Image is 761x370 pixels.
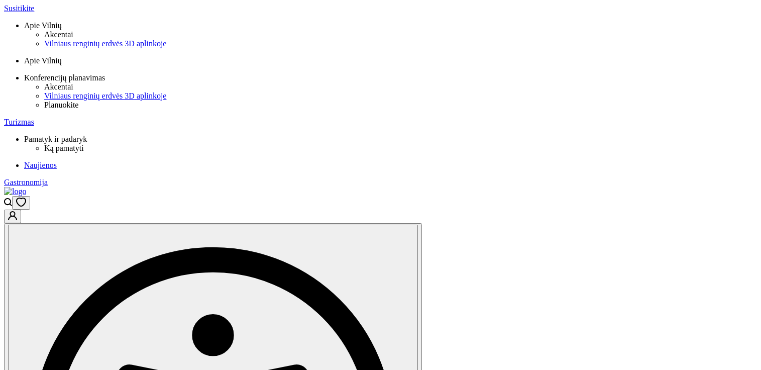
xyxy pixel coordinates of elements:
[4,200,12,208] a: Open search modal
[4,213,21,222] a: Go to customer profile
[44,91,166,100] span: Vilniaus renginių erdvės 3D aplinkoje
[44,30,73,39] span: Akcentai
[44,82,73,91] span: Akcentai
[24,161,757,170] a: Naujienos
[44,144,84,152] span: Ką pamatyti
[24,21,62,30] span: Apie Vilnių
[4,118,34,126] span: Turizmas
[4,4,34,13] span: Susitikite
[44,91,757,101] a: Vilniaus renginių erdvės 3D aplinkoje
[4,178,48,187] span: Gastronomija
[4,178,757,187] a: Gastronomija
[4,118,757,127] a: Turizmas
[4,4,757,187] nav: Primary navigation
[24,161,57,169] span: Naujienos
[4,4,757,13] a: Susitikite
[4,210,21,223] button: Go to customer profile
[4,187,26,196] img: logo
[12,200,30,208] a: Open wishlist
[24,135,87,143] span: Pamatyk ir padaryk
[24,73,105,82] span: Konferencijų planavimas
[44,101,78,109] span: Planuokite
[44,39,757,48] a: Vilniaus renginių erdvės 3D aplinkoje
[12,196,30,210] button: Open wishlist
[44,39,166,48] span: Vilniaus renginių erdvės 3D aplinkoje
[24,56,62,65] span: Apie Vilnių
